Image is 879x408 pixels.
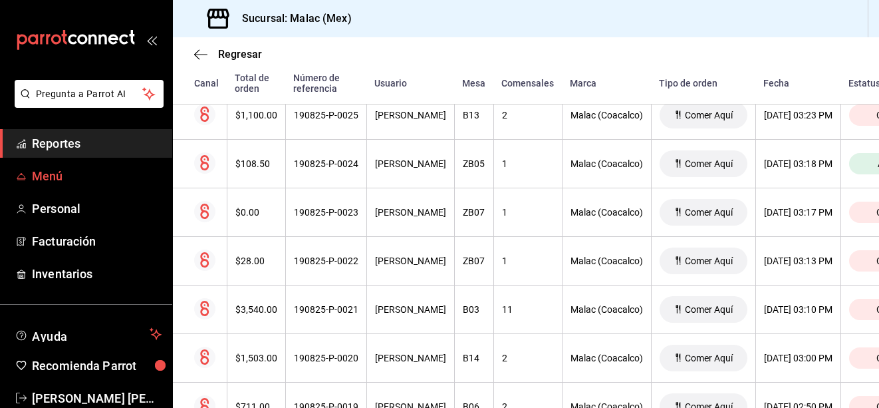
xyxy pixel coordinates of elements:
[32,326,144,342] span: Ayuda
[32,232,162,250] span: Facturación
[763,78,832,89] div: Fecha
[570,207,643,218] div: Malac (Coacalco)
[36,87,143,101] span: Pregunta a Parrot AI
[15,80,164,108] button: Pregunta a Parrot AI
[462,78,485,89] div: Mesa
[680,207,738,218] span: Comer Aquí
[294,158,358,169] div: 190825-P-0024
[32,200,162,218] span: Personal
[502,110,554,120] div: 2
[659,78,747,89] div: Tipo de orden
[502,353,554,363] div: 2
[502,207,554,218] div: 1
[32,265,162,283] span: Inventarios
[374,78,446,89] div: Usuario
[194,78,219,89] div: Canal
[680,304,738,315] span: Comer Aquí
[680,110,738,120] span: Comer Aquí
[502,304,554,315] div: 11
[32,167,162,185] span: Menú
[375,353,446,363] div: [PERSON_NAME]
[294,110,358,120] div: 190825-P-0025
[463,158,485,169] div: ZB05
[235,256,277,266] div: $28.00
[680,158,738,169] span: Comer Aquí
[463,110,485,120] div: B13
[764,256,832,266] div: [DATE] 03:13 PM
[294,353,358,363] div: 190825-P-0020
[235,110,277,120] div: $1,100.00
[501,78,554,89] div: Comensales
[293,73,358,94] div: Número de referencia
[294,207,358,218] div: 190825-P-0023
[502,256,554,266] div: 1
[32,134,162,152] span: Reportes
[32,357,162,375] span: Recomienda Parrot
[764,158,832,169] div: [DATE] 03:18 PM
[463,304,485,315] div: B03
[463,353,485,363] div: B14
[32,389,162,407] span: [PERSON_NAME] [PERSON_NAME]
[463,256,485,266] div: ZB07
[680,256,738,266] span: Comer Aquí
[146,35,157,45] button: open_drawer_menu
[375,256,446,266] div: [PERSON_NAME]
[570,78,643,89] div: Marca
[218,48,262,61] span: Regresar
[235,73,277,94] div: Total de orden
[764,353,832,363] div: [DATE] 03:00 PM
[375,207,446,218] div: [PERSON_NAME]
[235,158,277,169] div: $108.50
[9,97,164,110] a: Pregunta a Parrot AI
[764,207,832,218] div: [DATE] 03:17 PM
[294,304,358,315] div: 190825-P-0021
[294,256,358,266] div: 190825-P-0022
[680,353,738,363] span: Comer Aquí
[764,304,832,315] div: [DATE] 03:10 PM
[570,158,643,169] div: Malac (Coacalco)
[231,11,352,27] h3: Sucursal: Malac (Mex)
[235,304,277,315] div: $3,540.00
[764,110,832,120] div: [DATE] 03:23 PM
[463,207,485,218] div: ZB07
[375,304,446,315] div: [PERSON_NAME]
[194,48,262,61] button: Regresar
[570,110,643,120] div: Malac (Coacalco)
[235,207,277,218] div: $0.00
[570,304,643,315] div: Malac (Coacalco)
[502,158,554,169] div: 1
[375,158,446,169] div: [PERSON_NAME]
[570,256,643,266] div: Malac (Coacalco)
[235,353,277,363] div: $1,503.00
[570,353,643,363] div: Malac (Coacalco)
[375,110,446,120] div: [PERSON_NAME]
